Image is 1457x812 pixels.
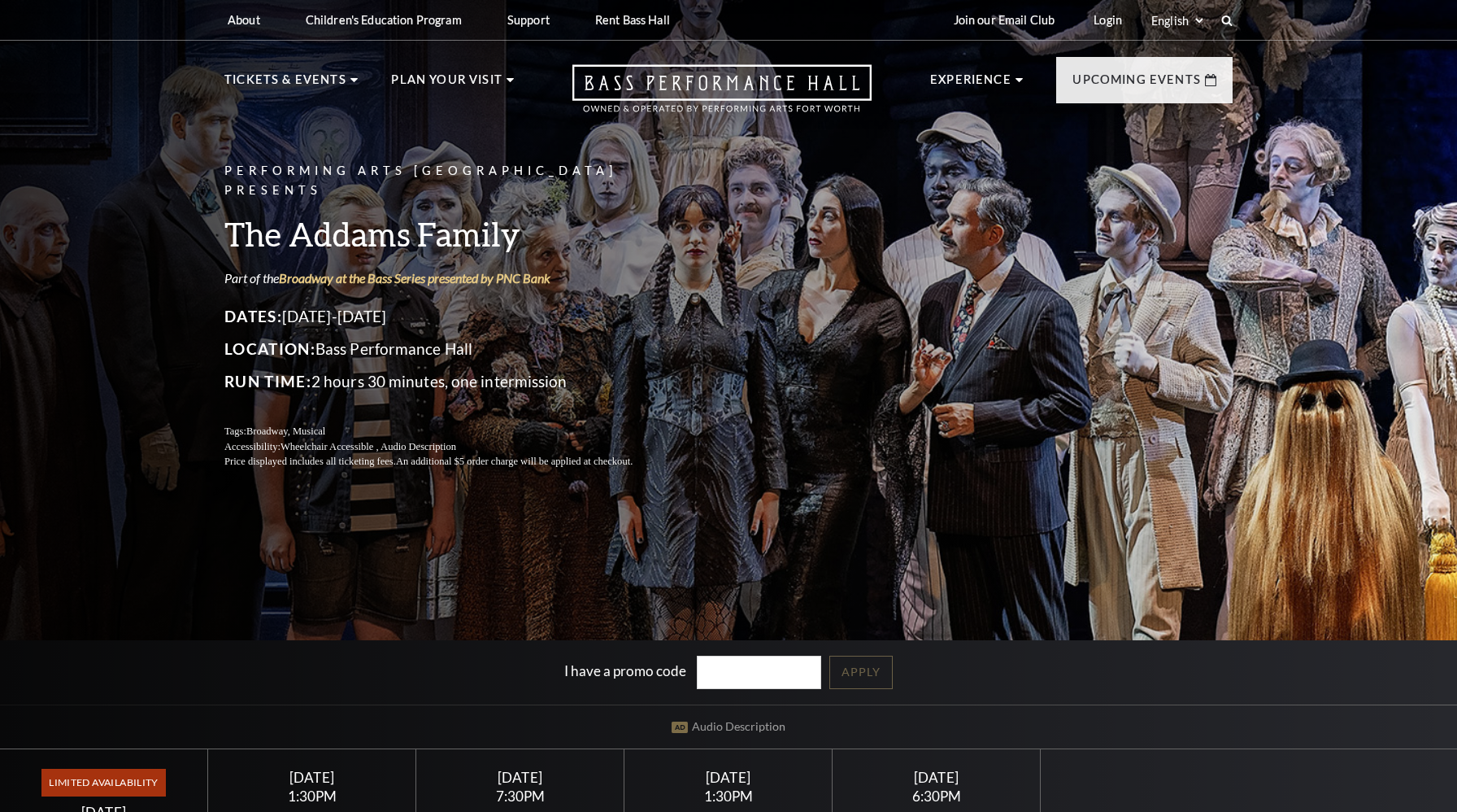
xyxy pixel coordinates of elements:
[852,789,1021,803] div: 6:30PM
[224,161,672,202] p: Performing Arts [GEOGRAPHIC_DATA] Presents
[224,213,672,255] h3: The Addams Family
[436,789,605,803] div: 7:30PM
[396,456,633,467] span: An additional $5 order charge will be applied at checkout.
[224,336,672,362] p: Bass Performance Hall
[224,372,311,391] span: Run Time:
[1072,70,1201,99] p: Upcoming Events
[306,13,462,27] p: Children's Education Program
[224,70,346,99] p: Tickets & Events
[228,13,260,27] p: About
[644,789,813,803] div: 1:30PM
[224,424,672,439] p: Tags:
[507,13,550,27] p: Support
[224,269,672,287] p: Part of the
[852,769,1021,786] div: [DATE]
[595,13,670,27] p: Rent Bass Hall
[246,426,325,437] span: Broadway, Musical
[1148,13,1206,28] select: Select:
[564,661,686,679] label: I have a promo code
[436,769,605,786] div: [DATE]
[224,454,672,469] p: Price displayed includes all ticketing fees.
[228,769,397,786] div: [DATE]
[644,769,813,786] div: [DATE]
[224,307,282,325] span: Dates:
[224,339,315,358] span: Location:
[224,439,672,455] p: Accessibility:
[281,441,456,452] span: Wheelchair Accessible , Audio Description
[224,369,672,395] p: 2 hours 30 minutes, one intermission
[228,789,397,803] div: 1:30PM
[930,70,1011,99] p: Experience
[224,303,672,330] p: [DATE]-[DATE]
[41,769,167,797] span: Limited Availability
[279,270,550,286] a: Broadway at the Bass Series presented by PNC Bank
[391,70,502,99] p: Plan Your Visit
